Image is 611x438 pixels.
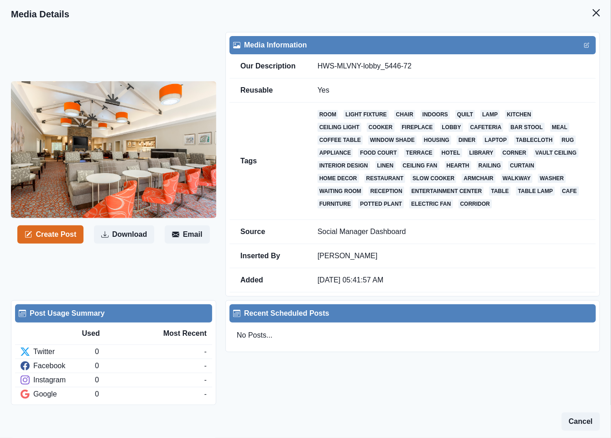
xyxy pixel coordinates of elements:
button: Create Post [17,225,84,244]
a: walkway [501,174,533,183]
a: housing [422,136,451,145]
div: Instagram [21,375,95,386]
div: Used [82,328,145,339]
td: Tags [230,103,307,220]
a: cooker [367,123,395,132]
a: entertainment center [410,187,484,196]
a: corridor [459,199,492,209]
td: HWS-MLVNY-lobby_5446-72 [307,54,596,78]
div: Recent Scheduled Posts [233,308,592,319]
a: restaurant [365,174,406,183]
td: Added [230,268,307,292]
td: Yes [307,78,596,103]
a: quilt [455,110,475,119]
td: Source [230,220,307,244]
div: - [204,375,207,386]
a: linen [376,161,396,170]
a: indoors [421,110,450,119]
a: furniture [318,199,353,209]
a: curtain [508,161,536,170]
div: 0 [95,346,204,357]
a: table [489,187,511,196]
button: Close [587,4,606,22]
div: 0 [95,389,204,400]
a: hotel [440,148,462,157]
a: rug [560,136,576,145]
a: meal [550,123,569,132]
a: corner [501,148,528,157]
div: - [204,360,207,371]
td: [DATE] 05:41:57 AM [307,268,596,292]
div: Media Information [233,40,592,51]
a: hearth [445,161,471,170]
img: lt5apnepklvkqhipjgh8 [11,81,216,218]
a: washer [538,174,566,183]
div: Most Recent [144,328,207,339]
td: Inserted By [230,244,307,268]
div: Twitter [21,346,95,357]
button: Cancel [562,412,600,431]
a: lobby [440,123,463,132]
a: chair [394,110,415,119]
button: Email [165,225,210,244]
a: cafeteria [469,123,504,132]
a: [PERSON_NAME] [318,252,378,260]
button: Edit [581,40,592,51]
a: electric fan [409,199,453,209]
a: kitchen [505,110,533,119]
a: tablecloth [514,136,554,145]
a: waiting room [318,187,363,196]
div: Facebook [21,360,95,371]
p: Social Manager Dashboard [318,227,585,236]
div: - [204,389,207,400]
a: appliance [318,148,353,157]
div: Post Usage Summary [19,308,209,319]
a: fireplace [400,123,435,132]
a: table lamp [516,187,554,196]
div: Google [21,389,95,400]
td: Our Description [230,54,307,78]
div: 0 [95,375,204,386]
a: home decor [318,174,359,183]
a: room [318,110,338,119]
a: potted plant [358,199,404,209]
a: cafe [560,187,579,196]
a: lamp [480,110,500,119]
a: ceiling fan [401,161,439,170]
a: coffee table [318,136,363,145]
a: ceiling light [318,123,361,132]
a: window shade [368,136,417,145]
a: food court [358,148,399,157]
a: diner [457,136,477,145]
a: light fixture [344,110,389,119]
button: Download [94,225,154,244]
a: library [468,148,496,157]
a: vault ceiling [534,148,579,157]
div: 0 [95,360,204,371]
a: bar stool [509,123,544,132]
a: laptop [483,136,508,145]
a: terrace [404,148,434,157]
a: reception [369,187,404,196]
div: No Posts... [230,323,596,348]
td: Reusable [230,78,307,103]
a: slow cooker [411,174,456,183]
a: railing [477,161,503,170]
a: interior design [318,161,370,170]
a: armchair [462,174,495,183]
div: - [204,346,207,357]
